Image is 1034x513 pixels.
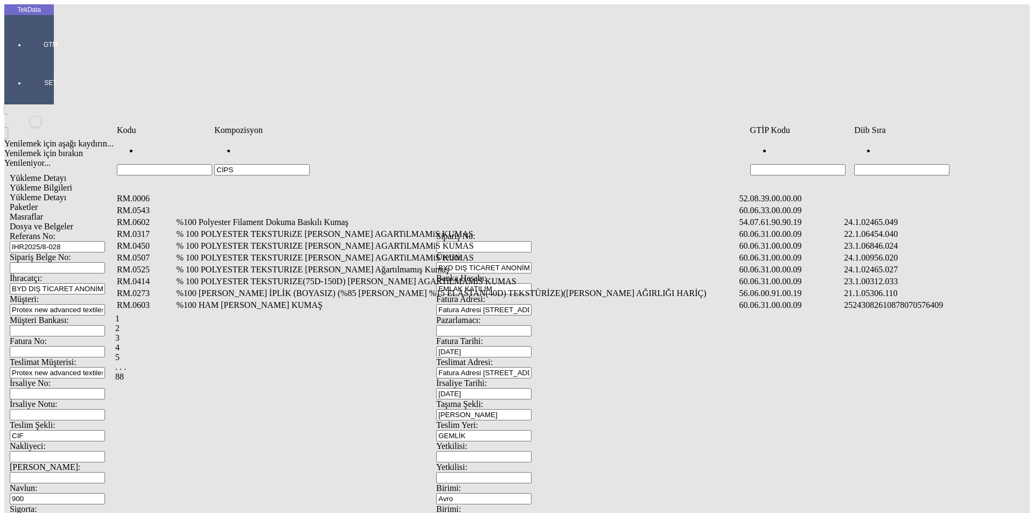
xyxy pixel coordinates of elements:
[176,264,737,275] td: % 100 POLYESTER TEKSTURIZE [PERSON_NAME] Ağartılmamış Kumaş
[750,164,846,175] input: Hücreyi Filtrele
[10,193,66,202] span: Yükleme Detayı
[117,125,212,135] div: Kodu
[214,125,749,136] td: Sütun Kompozisyon
[739,300,843,311] td: 60.06.31.00.00.09
[214,164,310,175] input: Hücreyi Filtrele
[116,264,174,275] td: RM.0525
[116,217,174,228] td: RM.0602
[214,137,749,176] td: Hücreyi Filtrele
[436,483,461,493] span: Birimi:
[116,241,174,251] td: RM.0450
[214,125,748,135] div: Kompozisyon
[10,183,72,192] span: Yükleme Bilgileri
[116,252,174,263] td: RM.0507
[854,125,1012,135] div: Diib Sıra
[843,276,1006,287] td: 23.1.00312.033
[10,441,46,451] span: Nakliyeci:
[843,264,1006,275] td: 24.1.02465.027
[115,372,1014,382] div: Page 88
[116,288,174,299] td: RM.0273
[116,193,174,204] td: RM.0006
[843,217,1006,228] td: 24.1.02465.049
[436,399,483,409] span: Taşıma Şekli:
[10,378,51,388] span: İrsaliye No:
[116,229,174,240] td: RM.0317
[4,158,868,168] div: Yenileniyor...
[10,294,39,304] span: Müşteri:
[10,462,81,472] span: [PERSON_NAME]:
[4,139,868,149] div: Yenilemek için aşağı kaydırın...
[739,288,843,299] td: 56.06.00.91.00.19
[10,399,57,409] span: İrsaliye Notu:
[34,79,67,87] span: SET
[116,300,174,311] td: RM.0603
[436,462,467,472] span: Yetkilisi:
[10,173,66,182] span: Yükleme Detayı
[739,264,843,275] td: 60.06.31.00.00.09
[739,193,843,204] td: 52.08.39.00.00.00
[10,420,55,430] span: Teslim Şekli:
[116,137,213,176] td: Hücreyi Filtrele
[176,276,737,287] td: % 100 POLYESTER TEKSTURIZE(75D-150D) [PERSON_NAME] AGARTiLMAMiS KUMAS
[436,378,487,388] span: İrsaliye Tarihi:
[739,252,843,263] td: 60.06.31.00.00.09
[117,164,212,175] input: Hücreyi Filtrele
[739,241,843,251] td: 60.06.31.00.00.09
[750,125,853,135] div: GTİP Kodu
[176,241,737,251] td: % 100 POLYESTER TEKSTURIZE [PERSON_NAME] AGARTiLMAMiS KUMAS
[10,336,47,346] span: Fatura No:
[115,124,1014,382] div: Veri Tablosu
[10,222,73,231] span: Dosya ve Belgeler
[436,441,467,451] span: Yetkilisi:
[4,149,868,158] div: Yenilemek için bırakın
[739,229,843,240] td: 60.06.31.00.00.09
[10,252,71,262] span: Sipariş Belge No:
[843,288,1006,299] td: 21.1.05306.110
[739,217,843,228] td: 54.07.61.90.90.19
[115,314,1014,324] div: Page 1
[436,420,478,430] span: Teslim Yeri:
[115,362,1014,372] div: . . .
[750,125,853,136] td: Sütun GTİP Kodu
[115,324,1014,333] div: Page 2
[176,229,737,240] td: % 100 POLYESTER TEKSTURiZE [PERSON_NAME] AGARTiLMAMiS KUMAS
[176,252,737,263] td: % 100 POLYESTER TEKSTURIZE [PERSON_NAME] AGARTiLMAMiS KUMAS
[843,229,1006,240] td: 22.1.06454.040
[10,231,55,241] span: Referans No:
[739,276,843,287] td: 60.06.31.00.00.09
[4,5,54,14] div: TekData
[750,137,853,176] td: Hücreyi Filtrele
[10,315,69,325] span: Müşteri Bankası:
[176,217,737,228] td: %100 Polyester Filament Dokuma Baskılı Kumaş
[115,353,1014,362] div: Page 5
[176,300,737,311] td: %100 HAM [PERSON_NAME] KUMAŞ
[10,202,38,212] span: Paketler
[10,273,42,283] span: İhracatçı:
[34,40,67,49] span: GTM
[854,125,1012,136] td: Sütun Diib Sıra
[115,343,1014,353] div: Page 4
[854,137,1012,176] td: Hücreyi Filtrele
[10,483,38,493] span: Navlun:
[843,241,1006,251] td: 23.1.06846.024
[843,300,1006,311] td: 25243082610878070576409
[116,205,174,216] td: RM.0543
[739,205,843,216] td: 60.06.33.00.00.09
[176,288,737,299] td: %100 [PERSON_NAME] İPLİK (BOYASIZ) (%85 [PERSON_NAME] %15 ELASTAN(40D) TEKSTÜRİZE)([PERSON_NAME] ...
[116,276,174,287] td: RM.0414
[115,333,1014,343] div: Page 3
[843,252,1006,263] td: 24.1.00956.020
[116,125,213,136] td: Sütun Kodu
[10,357,76,367] span: Teslimat Müşterisi:
[854,164,949,175] input: Hücreyi Filtrele
[10,212,43,221] span: Masraflar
